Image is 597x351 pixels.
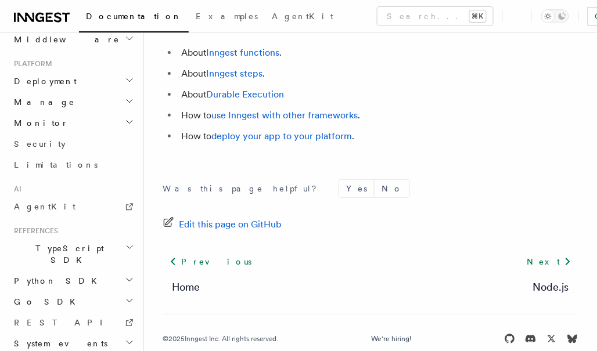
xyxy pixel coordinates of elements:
a: AgentKit [9,196,136,217]
span: References [9,226,58,236]
span: System events [9,338,107,349]
a: Inngest functions [206,47,279,58]
button: Manage [9,92,136,113]
a: We're hiring! [371,334,411,343]
span: Limitations [14,160,98,169]
a: Next [520,251,578,272]
a: Home [172,279,200,295]
span: AgentKit [272,12,333,21]
span: TypeScript SDK [9,243,125,266]
button: Toggle dark mode [541,9,569,23]
span: Go SDK [9,296,82,307]
span: Monitor [9,117,69,129]
button: Go SDK [9,291,136,312]
span: Middleware [9,34,120,45]
span: AI [9,184,21,194]
a: Examples [189,3,265,31]
span: Documentation [86,12,182,21]
div: © 2025 Inngest Inc. All rights reserved. [163,334,278,343]
a: Inngest steps [206,68,262,79]
a: Documentation [79,3,189,32]
button: Deployment [9,71,136,92]
li: About . [178,66,578,82]
a: Limitations [9,154,136,175]
a: AgentKit [265,3,340,31]
button: Monitor [9,113,136,133]
button: Yes [339,180,374,197]
p: Was this page helpful? [163,183,325,194]
a: deploy your app to your platform [211,131,352,142]
span: Security [14,139,66,149]
span: Examples [196,12,258,21]
button: Search...⌘K [377,7,493,26]
a: Edit this page on GitHub [163,216,282,233]
button: Middleware [9,29,136,50]
li: About [178,86,578,103]
a: Previous [163,251,258,272]
a: Node.js [533,279,569,295]
span: REST API [14,318,113,327]
kbd: ⌘K [470,10,486,22]
li: How to . [178,128,578,144]
span: AgentKit [14,202,75,211]
button: Python SDK [9,270,136,291]
a: REST API [9,312,136,333]
button: TypeScript SDK [9,238,136,270]
li: How to . [178,107,578,124]
li: About . [178,45,578,61]
a: Durable Execution [206,89,284,100]
a: Security [9,133,136,154]
span: Edit this page on GitHub [179,216,282,233]
span: Python SDK [9,275,104,287]
span: Platform [9,59,52,68]
span: Deployment [9,75,77,87]
a: use Inngest with other frameworks [211,110,358,121]
span: Manage [9,96,75,108]
button: No [375,180,409,197]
